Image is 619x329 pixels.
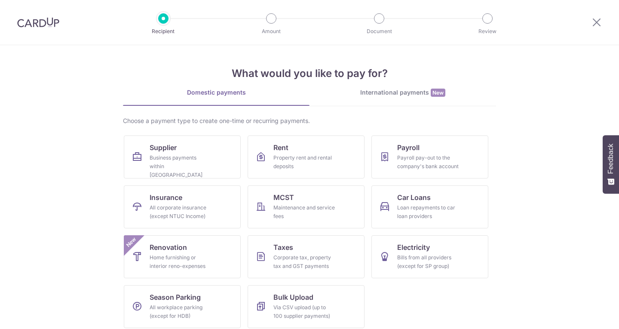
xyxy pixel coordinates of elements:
[456,27,519,36] p: Review
[124,285,241,328] a: Season ParkingAll workplace parking (except for HDB)
[371,135,488,178] a: PayrollPayroll pay-out to the company's bank account
[17,17,59,28] img: CardUp
[150,253,211,271] div: Home furnishing or interior reno-expenses
[150,203,211,221] div: All corporate insurance (except NTUC Income)
[397,154,459,171] div: Payroll pay-out to the company's bank account
[431,89,445,97] span: New
[309,88,496,97] div: International payments
[273,292,313,302] span: Bulk Upload
[397,142,420,153] span: Payroll
[150,192,182,203] span: Insurance
[248,135,365,178] a: RentProperty rent and rental deposits
[273,154,335,171] div: Property rent and rental deposits
[132,27,195,36] p: Recipient
[123,66,496,81] h4: What would you like to pay for?
[397,242,430,252] span: Electricity
[248,185,365,228] a: MCSTMaintenance and service fees
[124,185,241,228] a: InsuranceAll corporate insurance (except NTUC Income)
[150,142,177,153] span: Supplier
[273,203,335,221] div: Maintenance and service fees
[248,285,365,328] a: Bulk UploadVia CSV upload (up to 100 supplier payments)
[397,192,431,203] span: Car Loans
[248,235,365,278] a: TaxesCorporate tax, property tax and GST payments
[124,135,241,178] a: SupplierBusiness payments within [GEOGRAPHIC_DATA]
[273,142,288,153] span: Rent
[239,27,303,36] p: Amount
[564,303,610,325] iframe: Opens a widget where you can find more information
[124,235,241,278] a: RenovationHome furnishing or interior reno-expensesNew
[273,303,335,320] div: Via CSV upload (up to 100 supplier payments)
[273,242,293,252] span: Taxes
[397,203,459,221] div: Loan repayments to car loan providers
[150,292,201,302] span: Season Parking
[397,253,459,271] div: Bills from all providers (except for SP group)
[273,253,335,271] div: Corporate tax, property tax and GST payments
[603,135,619,194] button: Feedback - Show survey
[124,235,138,249] span: New
[123,88,309,97] div: Domestic payments
[150,154,211,179] div: Business payments within [GEOGRAPHIC_DATA]
[273,192,294,203] span: MCST
[150,303,211,320] div: All workplace parking (except for HDB)
[150,242,187,252] span: Renovation
[347,27,411,36] p: Document
[607,144,615,174] span: Feedback
[371,185,488,228] a: Car LoansLoan repayments to car loan providers
[371,235,488,278] a: ElectricityBills from all providers (except for SP group)
[123,117,496,125] div: Choose a payment type to create one-time or recurring payments.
